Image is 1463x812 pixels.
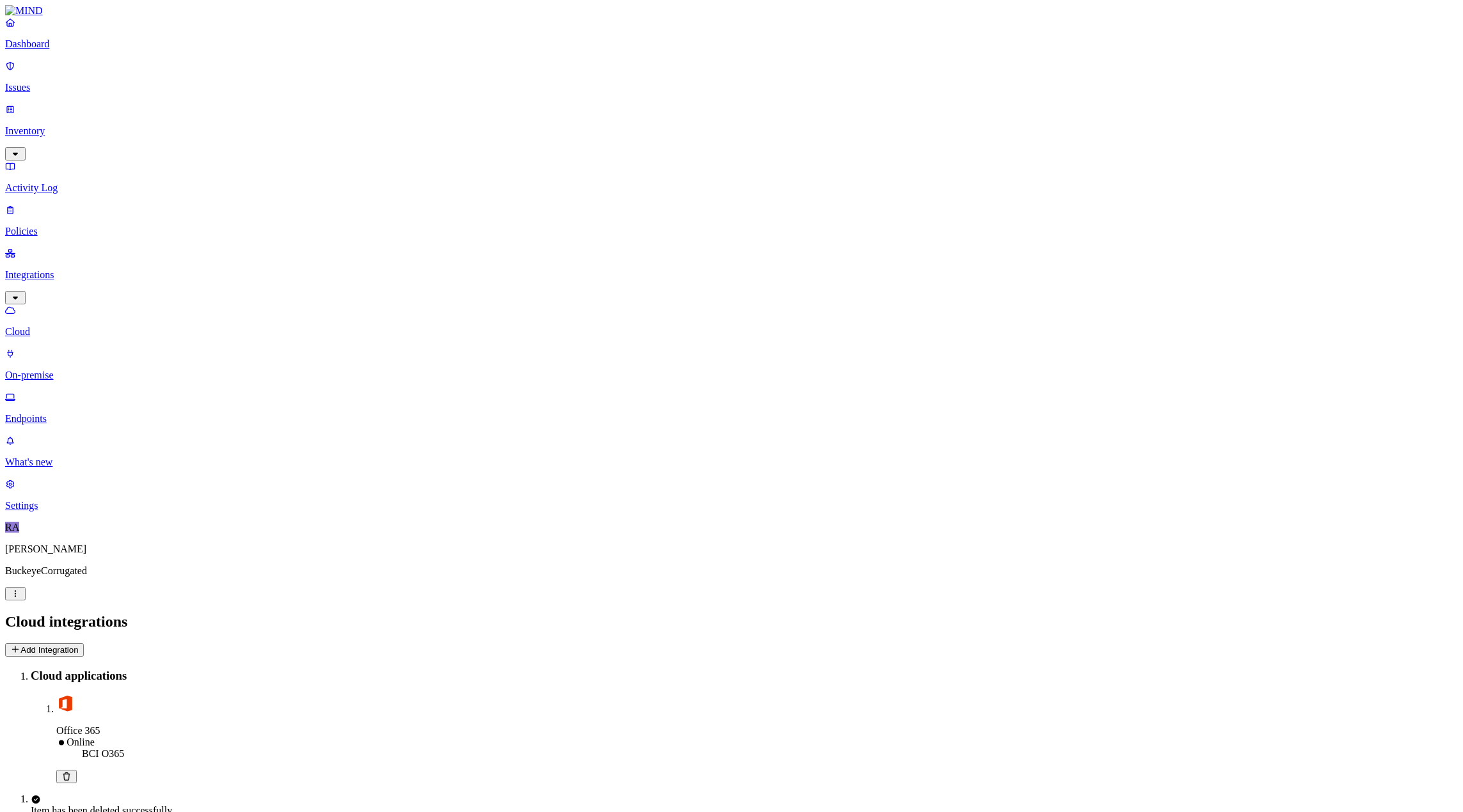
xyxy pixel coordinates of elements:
[5,5,43,17] img: MIND
[5,500,1458,511] p: Settings
[5,435,1458,468] a: What's new
[5,17,1458,50] a: Dashboard
[5,160,1458,194] a: Activity Log
[5,478,1458,511] a: Settings
[5,613,1458,630] h2: Cloud integrations
[5,104,1458,159] a: Inventory
[5,182,1458,194] p: Activity Log
[5,565,1458,577] p: BuckeyeCorrugated
[56,694,74,712] img: office-365
[5,226,1458,237] p: Policies
[5,82,1458,93] p: Issues
[5,413,1458,425] p: Endpoints
[5,304,1458,338] a: Cloud
[5,204,1458,237] a: Policies
[56,725,100,736] span: Office 365
[82,748,124,759] span: BCI O365
[5,38,1458,50] p: Dashboard
[5,60,1458,93] a: Issues
[31,669,1458,683] h3: Cloud applications
[5,5,1458,17] a: MIND
[5,247,1458,302] a: Integrations
[5,522,19,533] span: RA
[5,326,1458,338] p: Cloud
[5,370,1458,381] p: On-premise
[5,643,84,657] button: Add Integration
[5,457,1458,468] p: What's new
[5,348,1458,381] a: On-premise
[5,391,1458,425] a: Endpoints
[67,737,95,747] span: Online
[5,125,1458,137] p: Inventory
[5,543,1458,555] p: [PERSON_NAME]
[5,269,1458,281] p: Integrations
